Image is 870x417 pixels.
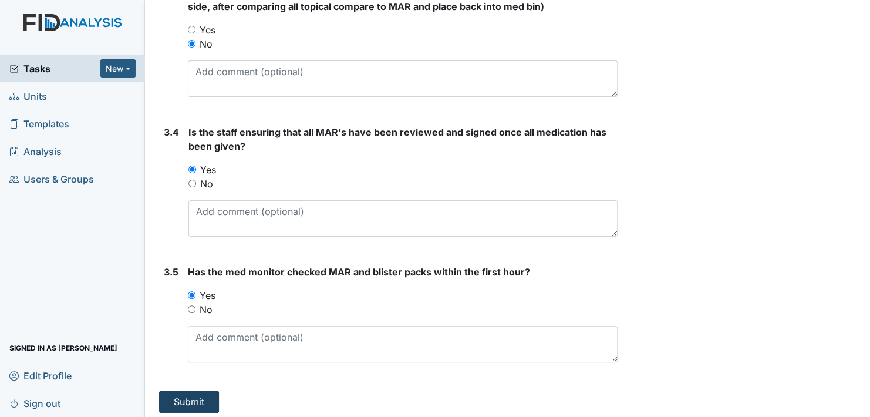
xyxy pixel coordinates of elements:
[200,23,215,37] label: Yes
[188,291,195,299] input: Yes
[188,305,195,313] input: No
[188,26,195,33] input: Yes
[200,163,216,177] label: Yes
[164,125,179,139] label: 3.4
[164,265,178,279] label: 3.5
[9,87,47,105] span: Units
[188,266,530,278] span: Has the med monitor checked MAR and blister packs within the first hour?
[188,40,195,48] input: No
[9,170,94,188] span: Users & Groups
[9,142,62,160] span: Analysis
[9,115,69,133] span: Templates
[188,126,606,152] span: Is the staff ensuring that all MAR's have been reviewed and signed once all medication has been g...
[200,177,213,191] label: No
[159,391,219,413] button: Submit
[200,302,213,317] label: No
[188,180,196,187] input: No
[9,339,117,357] span: Signed in as [PERSON_NAME]
[9,366,72,385] span: Edit Profile
[188,166,196,173] input: Yes
[200,288,215,302] label: Yes
[9,62,100,76] a: Tasks
[200,37,213,51] label: No
[100,59,136,78] button: New
[9,394,60,412] span: Sign out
